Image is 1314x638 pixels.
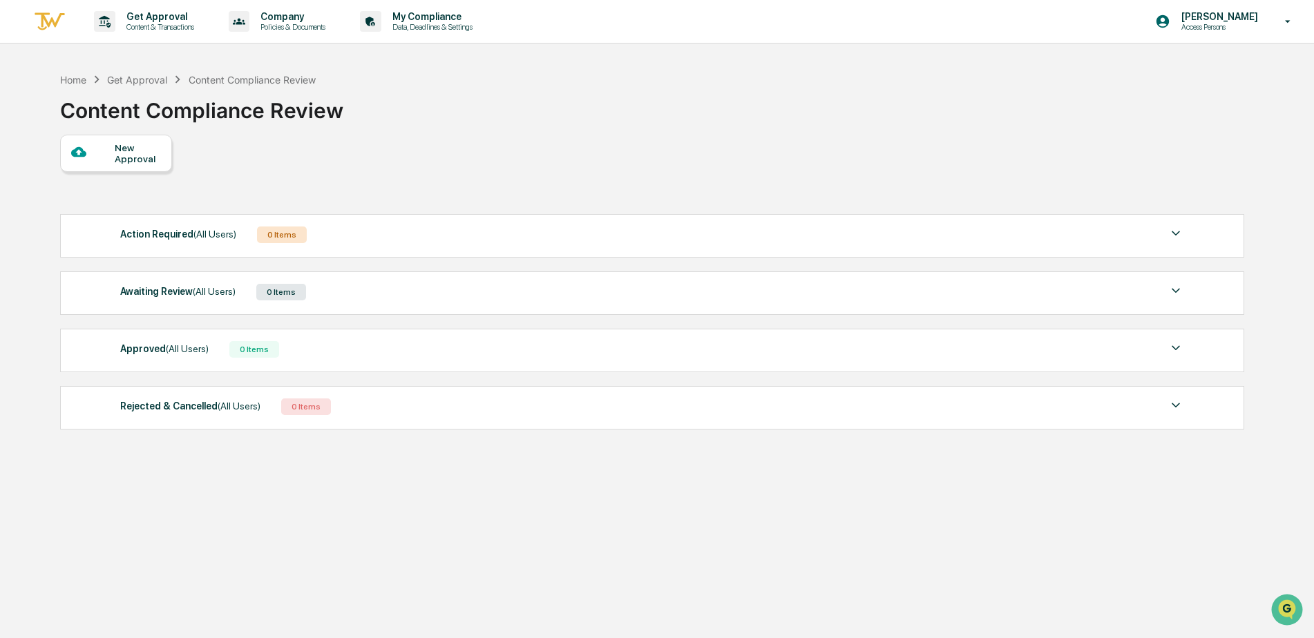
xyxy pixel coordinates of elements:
span: Preclearance [28,174,89,188]
p: Content & Transactions [115,22,201,32]
div: Content Compliance Review [189,74,316,86]
p: Data, Deadlines & Settings [381,22,479,32]
img: caret [1168,340,1184,356]
div: 0 Items [256,284,306,300]
a: 🗄️Attestations [95,168,177,193]
img: caret [1168,225,1184,242]
img: caret [1168,282,1184,299]
div: Approved [120,340,209,358]
div: 0 Items [281,398,331,415]
div: 🔎 [14,202,25,213]
div: We're available if you need us! [47,119,175,130]
div: Awaiting Review [120,282,236,300]
div: Rejected & Cancelled [120,397,260,415]
div: Action Required [120,225,236,243]
img: caret [1168,397,1184,414]
div: 🗄️ [100,175,111,186]
span: Data Lookup [28,200,87,214]
span: (All Users) [193,229,236,240]
div: Home [60,74,86,86]
p: My Compliance [381,11,479,22]
a: 🖐️Preclearance [8,168,95,193]
span: (All Users) [218,400,260,412]
span: Attestations [114,174,171,188]
div: 0 Items [229,341,279,358]
p: How can we help? [14,29,251,51]
div: Start new chat [47,106,227,119]
p: Company [249,11,332,22]
button: Start new chat [235,110,251,126]
a: 🔎Data Lookup [8,195,93,220]
div: Get Approval [107,74,167,86]
p: Policies & Documents [249,22,332,32]
span: Pylon [137,234,167,244]
p: [PERSON_NAME] [1170,11,1265,22]
div: New Approval [115,142,161,164]
div: 🖐️ [14,175,25,186]
iframe: Open customer support [1270,592,1307,630]
div: 0 Items [257,226,307,243]
span: (All Users) [193,286,236,297]
span: (All Users) [166,343,209,354]
p: Access Persons [1170,22,1265,32]
img: logo [33,10,66,33]
img: 1746055101610-c473b297-6a78-478c-a979-82029cc54cd1 [14,106,39,130]
p: Get Approval [115,11,201,22]
a: Powered byPylon [97,233,167,244]
div: Content Compliance Review [60,87,343,123]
